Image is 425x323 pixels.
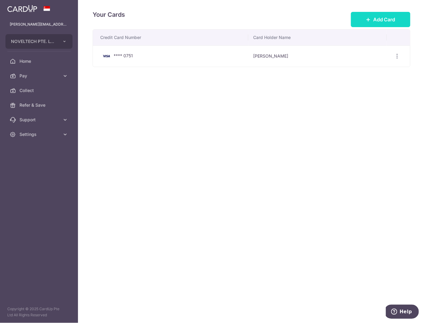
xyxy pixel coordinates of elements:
[14,4,26,10] span: Help
[10,21,68,27] p: [PERSON_NAME][EMAIL_ADDRESS][PERSON_NAME][DOMAIN_NAME]
[351,12,410,27] button: Add Card
[19,117,60,123] span: Support
[19,87,60,94] span: Collect
[5,34,73,49] button: NOVELTECH PTE. LTD.
[248,45,387,67] td: [PERSON_NAME]
[373,16,395,23] span: Add Card
[19,131,60,137] span: Settings
[386,305,419,320] iframe: Opens a widget where you can find more information
[11,38,56,44] span: NOVELTECH PTE. LTD.
[100,52,112,60] img: Bank Card
[19,58,60,64] span: Home
[7,5,37,12] img: CardUp
[19,73,60,79] span: Pay
[93,10,125,20] h4: Your Cards
[93,30,248,45] th: Credit Card Number
[248,30,387,45] th: Card Holder Name
[19,102,60,108] span: Refer & Save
